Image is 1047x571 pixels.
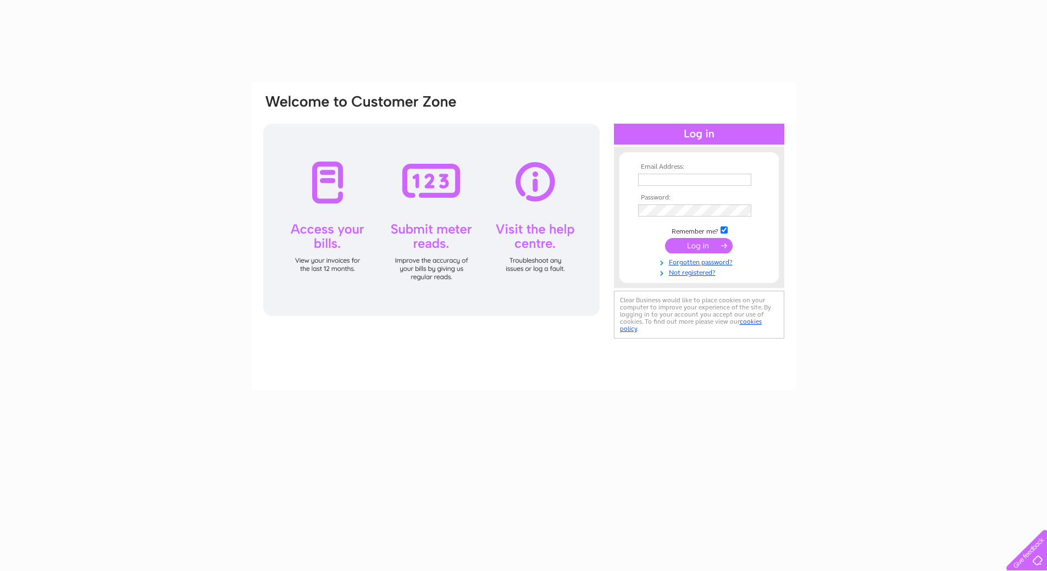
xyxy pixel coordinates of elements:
th: Email Address: [635,163,763,171]
a: Forgotten password? [638,256,763,267]
a: cookies policy [620,318,762,332]
td: Remember me? [635,225,763,236]
a: Not registered? [638,267,763,277]
th: Password: [635,194,763,202]
div: Clear Business would like to place cookies on your computer to improve your experience of the sit... [614,291,784,339]
input: Submit [665,238,733,253]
